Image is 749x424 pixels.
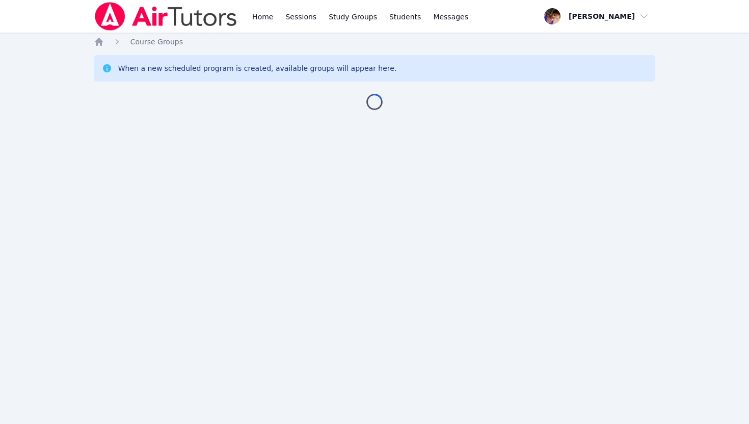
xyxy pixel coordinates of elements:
[118,63,397,73] div: When a new scheduled program is created, available groups will appear here.
[433,12,468,22] span: Messages
[130,37,183,47] a: Course Groups
[94,2,238,31] img: Air Tutors
[130,38,183,46] span: Course Groups
[94,37,656,47] nav: Breadcrumb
